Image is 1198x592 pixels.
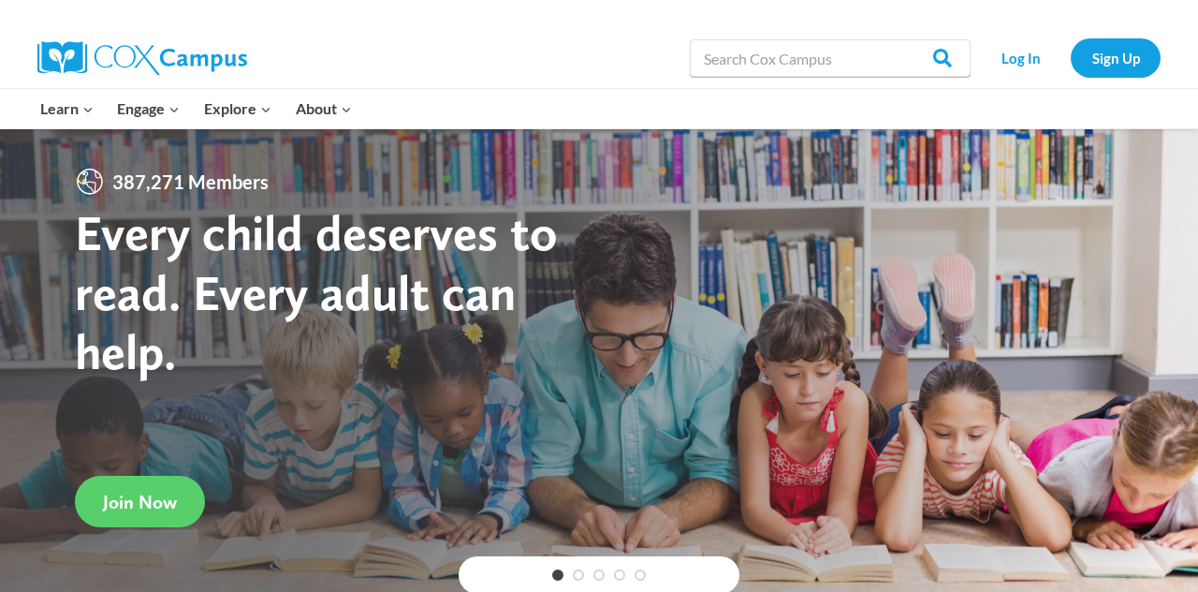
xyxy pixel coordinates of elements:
[552,570,563,581] a: 1
[75,476,205,527] a: Join Now
[980,38,1161,77] nav: Secondary Navigation
[75,202,558,381] strong: Every child deserves to read. Every adult can help.
[593,570,605,581] a: 3
[296,96,352,121] span: About
[105,167,276,197] span: 387,271 Members
[28,89,363,128] nav: Primary Navigation
[37,41,247,75] img: Cox Campus
[1071,38,1161,77] a: Sign Up
[204,96,271,121] span: Explore
[690,39,971,77] input: Search Cox Campus
[103,491,177,513] span: Join Now
[117,96,180,121] span: Engage
[573,570,584,581] a: 2
[40,96,94,121] span: Learn
[614,570,625,581] a: 4
[980,38,1061,77] a: Log In
[635,570,646,581] a: 5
